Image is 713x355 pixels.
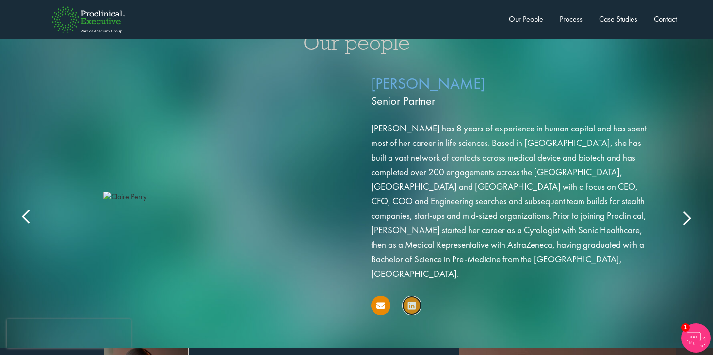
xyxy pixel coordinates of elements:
[371,93,655,109] span: Senior Partner
[103,192,297,203] img: Claire Perry
[7,319,131,348] iframe: reCAPTCHA
[599,14,637,24] a: Case Studies
[681,323,711,353] img: Chatbot
[371,73,655,112] p: [PERSON_NAME]
[560,14,583,24] a: Process
[654,14,677,24] a: Contact
[371,121,655,281] p: [PERSON_NAME] has 8 years of experience in human capital and has spent most of her career in life...
[681,323,690,332] span: 1
[509,14,543,24] a: Our People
